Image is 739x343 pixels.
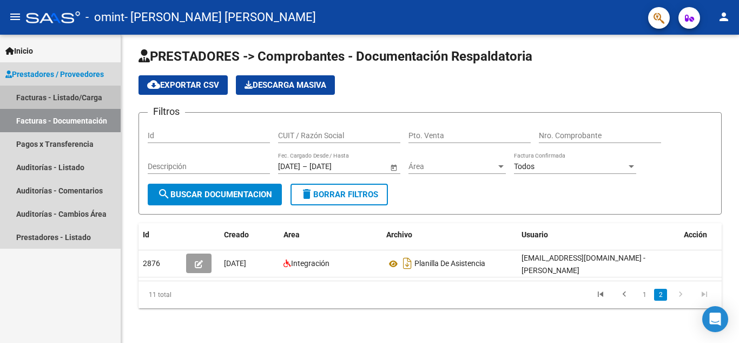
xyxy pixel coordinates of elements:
[148,104,185,119] h3: Filtros
[702,306,728,332] div: Open Intercom Messenger
[300,187,313,200] mat-icon: delete
[147,80,219,90] span: Exportar CSV
[278,162,300,171] input: Fecha inicio
[522,230,548,239] span: Usuario
[694,289,715,301] a: go to last page
[386,230,412,239] span: Archivo
[236,75,335,95] app-download-masive: Descarga masiva de comprobantes (adjuntos)
[514,162,535,171] span: Todos
[279,223,382,247] datatable-header-cell: Area
[309,162,362,171] input: Fecha fin
[717,10,730,23] mat-icon: person
[148,184,282,205] button: Buscar Documentacion
[291,184,388,205] button: Borrar Filtros
[300,190,378,199] span: Borrar Filtros
[684,230,707,239] span: Acción
[245,80,326,90] span: Descarga Masiva
[124,5,316,29] span: - [PERSON_NAME] [PERSON_NAME]
[157,190,272,199] span: Buscar Documentacion
[236,75,335,95] button: Descarga Masiva
[590,289,611,301] a: go to first page
[291,259,329,268] span: Integración
[220,223,279,247] datatable-header-cell: Creado
[5,68,104,80] span: Prestadores / Proveedores
[138,49,532,64] span: PRESTADORES -> Comprobantes - Documentación Respaldatoria
[138,223,182,247] datatable-header-cell: Id
[522,254,645,275] span: [EMAIL_ADDRESS][DOMAIN_NAME] - [PERSON_NAME]
[85,5,124,29] span: - omint
[388,161,399,173] button: Open calendar
[382,223,517,247] datatable-header-cell: Archivo
[652,286,669,304] li: page 2
[400,255,414,272] i: Descargar documento
[408,162,496,171] span: Área
[414,260,485,268] span: Planilla De Asistencia
[157,187,170,200] mat-icon: search
[654,289,667,301] a: 2
[302,162,307,171] span: –
[5,45,33,57] span: Inicio
[638,289,651,301] a: 1
[224,259,246,268] span: [DATE]
[517,223,679,247] datatable-header-cell: Usuario
[614,289,635,301] a: go to previous page
[147,78,160,91] mat-icon: cloud_download
[283,230,300,239] span: Area
[679,223,734,247] datatable-header-cell: Acción
[224,230,249,239] span: Creado
[636,286,652,304] li: page 1
[9,10,22,23] mat-icon: menu
[143,230,149,239] span: Id
[138,281,253,308] div: 11 total
[138,75,228,95] button: Exportar CSV
[143,259,160,268] span: 2876
[670,289,691,301] a: go to next page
